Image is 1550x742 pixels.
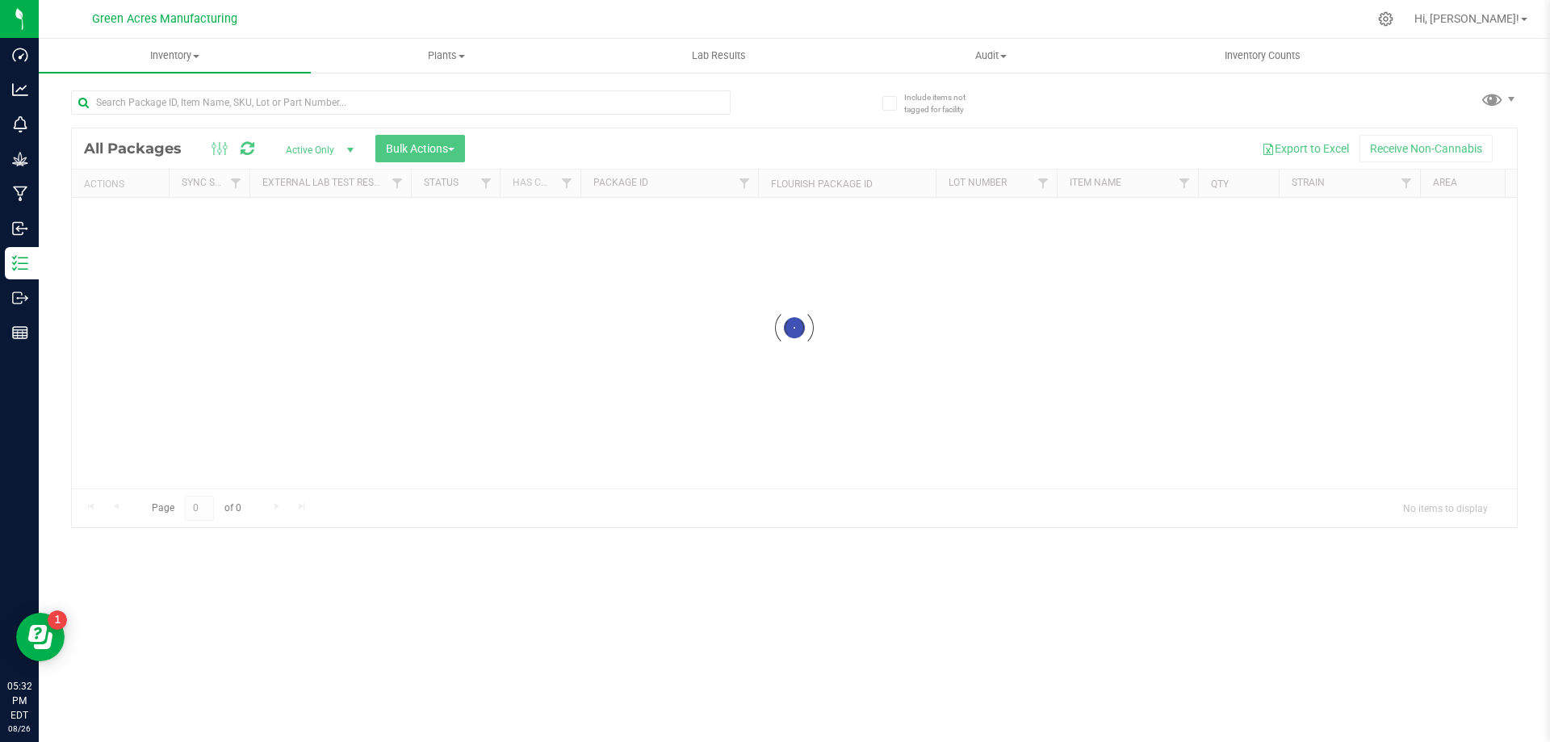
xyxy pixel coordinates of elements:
iframe: Resource center [16,613,65,661]
p: 08/26 [7,723,31,735]
inline-svg: Outbound [12,290,28,306]
span: Inventory Counts [1203,48,1322,63]
span: Green Acres Manufacturing [92,12,237,26]
a: Plants [311,39,583,73]
a: Lab Results [583,39,855,73]
inline-svg: Monitoring [12,116,28,132]
a: Inventory [39,39,311,73]
span: Audit [856,48,1126,63]
inline-svg: Grow [12,151,28,167]
div: Manage settings [1376,11,1396,27]
inline-svg: Analytics [12,82,28,98]
iframe: Resource center unread badge [48,610,67,630]
span: Hi, [PERSON_NAME]! [1414,12,1519,25]
span: Include items not tagged for facility [904,91,985,115]
span: Inventory [39,48,311,63]
a: Inventory Counts [1127,39,1399,73]
inline-svg: Dashboard [12,47,28,63]
input: Search Package ID, Item Name, SKU, Lot or Part Number... [71,90,731,115]
inline-svg: Inventory [12,255,28,271]
span: Plants [312,48,582,63]
a: Audit [855,39,1127,73]
inline-svg: Inbound [12,220,28,237]
p: 05:32 PM EDT [7,679,31,723]
inline-svg: Manufacturing [12,186,28,202]
span: Lab Results [670,48,768,63]
inline-svg: Reports [12,325,28,341]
